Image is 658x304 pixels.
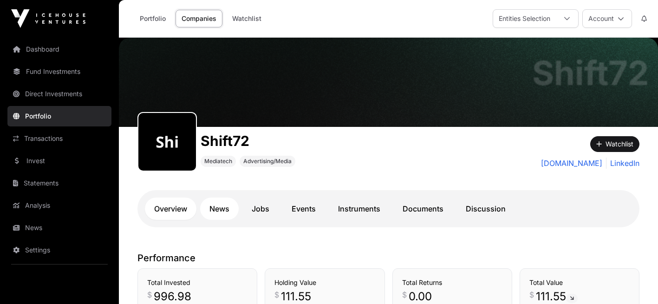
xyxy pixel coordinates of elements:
span: 0.00 [409,289,432,304]
span: $ [274,289,279,300]
h3: Holding Value [274,278,375,287]
a: Dashboard [7,39,111,59]
button: Account [582,9,632,28]
a: Documents [393,198,453,220]
span: 996.98 [154,289,191,304]
a: News [7,218,111,238]
span: Advertising/Media [243,158,292,165]
a: Discussion [456,198,515,220]
a: Overview [145,198,196,220]
a: Companies [176,10,222,27]
a: Fund Investments [7,61,111,82]
span: Mediatech [204,158,232,165]
p: Performance [137,251,639,264]
a: Portfolio [134,10,172,27]
h1: Shift72 [532,56,649,90]
nav: Tabs [145,198,632,220]
a: [DOMAIN_NAME] [541,158,602,169]
img: shift72287.png [142,117,192,167]
h3: Total Invested [147,278,248,287]
div: Entities Selection [493,10,556,27]
a: Events [282,198,325,220]
a: Settings [7,240,111,260]
button: Watchlist [590,136,639,152]
a: Analysis [7,195,111,216]
a: LinkedIn [606,158,639,169]
a: Watchlist [226,10,267,27]
a: News [200,198,239,220]
a: Transactions [7,128,111,149]
a: Statements [7,173,111,193]
a: Portfolio [7,106,111,126]
span: $ [147,289,152,300]
a: Invest [7,151,111,171]
iframe: Chat Widget [612,259,658,304]
h3: Total Returns [402,278,502,287]
span: 111.55 [281,289,311,304]
a: Jobs [242,198,279,220]
a: Direct Investments [7,84,111,104]
span: $ [529,289,534,300]
h3: Total Value [529,278,630,287]
a: Instruments [329,198,390,220]
img: Shift72 [119,38,658,127]
span: $ [402,289,407,300]
img: Icehouse Ventures Logo [11,9,85,28]
span: 111.55 [536,289,578,304]
h1: Shift72 [201,132,295,149]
